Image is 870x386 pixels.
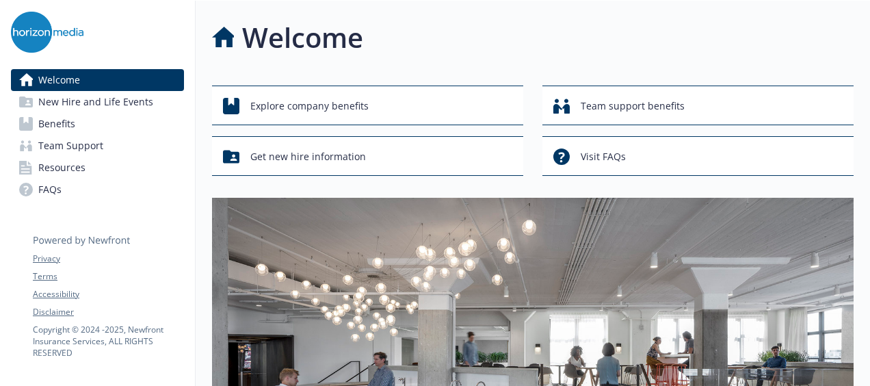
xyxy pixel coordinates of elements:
a: New Hire and Life Events [11,91,184,113]
span: New Hire and Life Events [38,91,153,113]
span: Visit FAQs [581,144,626,170]
a: Benefits [11,113,184,135]
p: Copyright © 2024 - 2025 , Newfront Insurance Services, ALL RIGHTS RESERVED [33,324,183,359]
a: Terms [33,270,183,283]
span: FAQs [38,179,62,201]
a: Resources [11,157,184,179]
span: Benefits [38,113,75,135]
a: Welcome [11,69,184,91]
a: Accessibility [33,288,183,300]
span: Get new hire information [250,144,366,170]
button: Get new hire information [212,136,523,176]
button: Team support benefits [542,86,854,125]
a: Privacy [33,253,183,265]
a: Team Support [11,135,184,157]
span: Welcome [38,69,80,91]
button: Visit FAQs [542,136,854,176]
span: Resources [38,157,85,179]
a: Disclaimer [33,306,183,318]
span: Team Support [38,135,103,157]
h1: Welcome [242,17,363,58]
button: Explore company benefits [212,86,523,125]
span: Team support benefits [581,93,685,119]
span: Explore company benefits [250,93,369,119]
a: FAQs [11,179,184,201]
